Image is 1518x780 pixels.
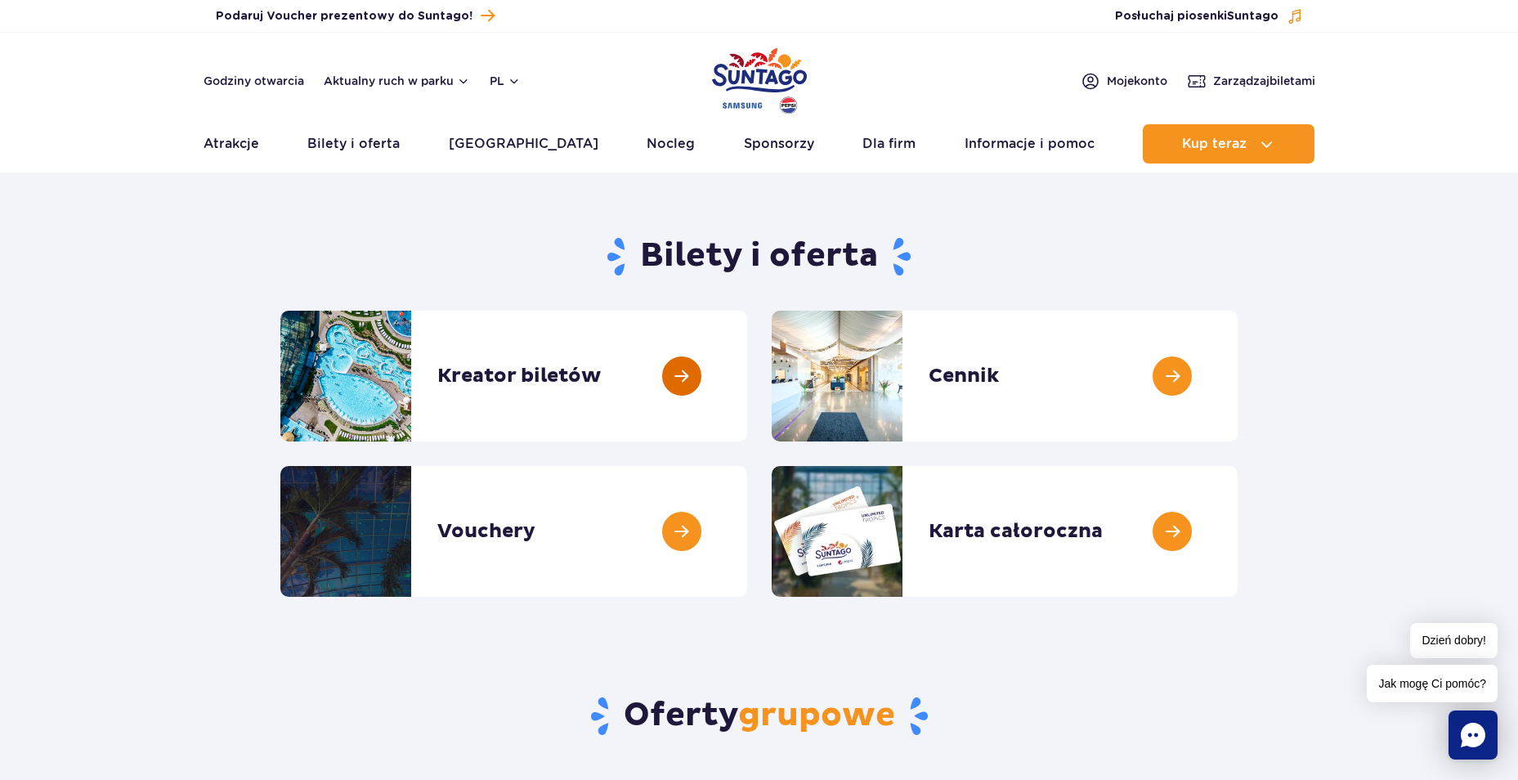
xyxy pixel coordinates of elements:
button: pl [490,73,521,89]
button: Posłuchaj piosenkiSuntago [1115,8,1303,25]
a: Park of Poland [712,41,807,116]
h1: Bilety i oferta [280,235,1238,278]
a: Zarządzajbiletami [1187,71,1315,91]
h2: Oferty [280,695,1238,737]
a: Godziny otwarcia [204,73,304,89]
span: Dzień dobry! [1410,623,1498,658]
a: Mojekonto [1081,71,1167,91]
button: Aktualny ruch w parku [324,74,470,87]
span: Posłuchaj piosenki [1115,8,1278,25]
a: Nocleg [647,124,695,164]
span: Kup teraz [1182,137,1247,151]
span: Zarządzaj biletami [1213,73,1315,89]
span: Moje konto [1107,73,1167,89]
span: Podaruj Voucher prezentowy do Suntago! [216,8,472,25]
a: Informacje i pomoc [965,124,1095,164]
a: Bilety i oferta [307,124,400,164]
span: Suntago [1227,11,1278,22]
a: Atrakcje [204,124,259,164]
span: grupowe [738,695,895,736]
a: Dla firm [862,124,916,164]
a: [GEOGRAPHIC_DATA] [449,124,598,164]
a: Podaruj Voucher prezentowy do Suntago! [216,5,495,27]
span: Jak mogę Ci pomóc? [1367,665,1498,702]
div: Chat [1449,711,1498,760]
button: Kup teraz [1143,124,1314,164]
a: Sponsorzy [744,124,814,164]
